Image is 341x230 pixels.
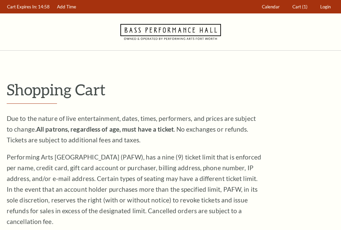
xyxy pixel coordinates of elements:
[302,4,307,9] span: (1)
[320,4,331,9] span: Login
[262,4,280,9] span: Calendar
[7,4,37,9] span: Cart Expires In:
[7,152,262,227] p: Performing Arts [GEOGRAPHIC_DATA] (PAFW), has a nine (9) ticket limit that is enforced per name, ...
[317,0,334,13] a: Login
[54,0,79,13] a: Add Time
[292,4,301,9] span: Cart
[7,81,334,98] p: Shopping Cart
[7,114,256,144] span: Due to the nature of live entertainment, dates, times, performers, and prices are subject to chan...
[259,0,283,13] a: Calendar
[289,0,311,13] a: Cart (1)
[38,4,50,9] span: 14:58
[36,125,174,133] strong: All patrons, regardless of age, must have a ticket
